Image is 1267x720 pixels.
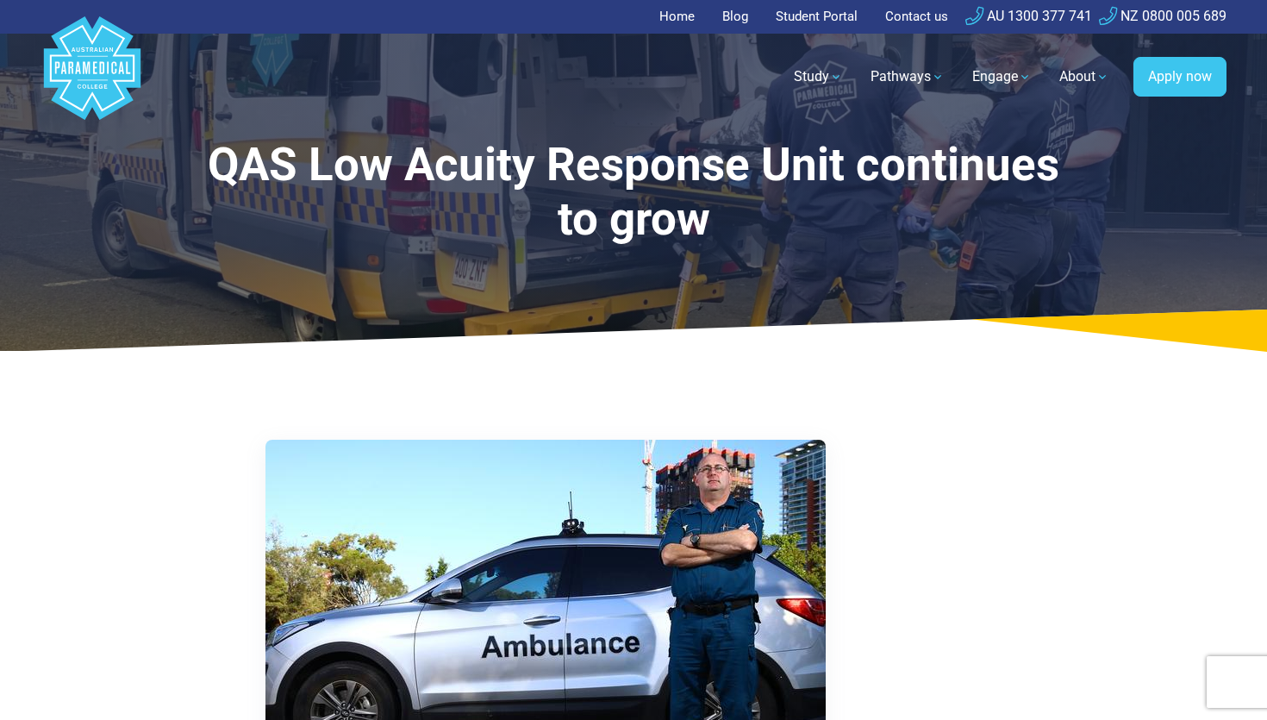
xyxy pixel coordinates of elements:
[189,138,1078,247] h1: QAS Low Acuity Response Unit continues to grow
[783,53,853,101] a: Study
[1049,53,1120,101] a: About
[965,8,1092,24] a: AU 1300 377 741
[962,53,1042,101] a: Engage
[1133,57,1226,97] a: Apply now
[860,53,955,101] a: Pathways
[1099,8,1226,24] a: NZ 0800 005 689
[41,34,144,121] a: Australian Paramedical College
